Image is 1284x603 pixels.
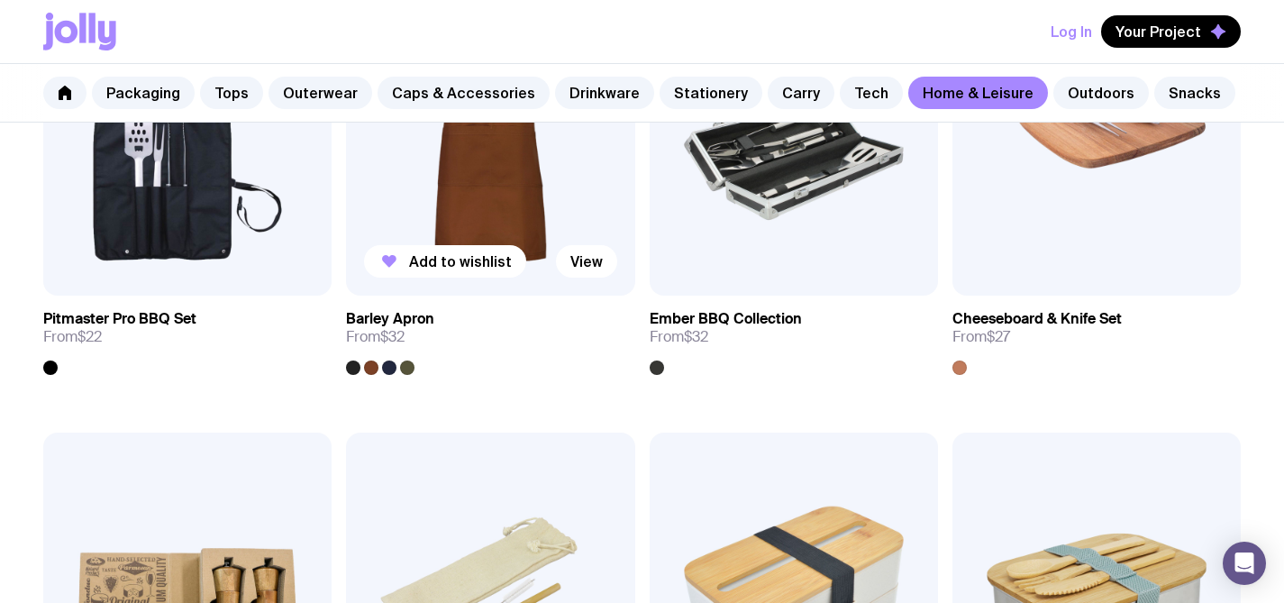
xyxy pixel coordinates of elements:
span: Your Project [1116,23,1201,41]
span: $27 [987,327,1010,346]
a: Cheeseboard & Knife SetFrom$27 [952,296,1241,375]
a: Ember BBQ CollectionFrom$32 [650,296,938,375]
span: $32 [684,327,708,346]
span: $32 [380,327,405,346]
span: Add to wishlist [409,252,512,270]
a: Tops [200,77,263,109]
a: Carry [768,77,834,109]
button: Add to wishlist [364,245,526,278]
a: Outerwear [269,77,372,109]
div: Open Intercom Messenger [1223,542,1266,585]
h3: Barley Apron [346,310,434,328]
a: View [556,245,617,278]
a: Packaging [92,77,195,109]
span: From [346,328,405,346]
a: Drinkware [555,77,654,109]
button: Log In [1051,15,1092,48]
a: Home & Leisure [908,77,1048,109]
a: Outdoors [1053,77,1149,109]
span: From [650,328,708,346]
a: Tech [840,77,903,109]
span: From [43,328,102,346]
span: From [952,328,1010,346]
h3: Ember BBQ Collection [650,310,802,328]
a: Barley ApronFrom$32 [346,296,634,375]
a: Snacks [1154,77,1235,109]
a: Caps & Accessories [378,77,550,109]
a: Stationery [660,77,762,109]
h3: Cheeseboard & Knife Set [952,310,1122,328]
button: Your Project [1101,15,1241,48]
h3: Pitmaster Pro BBQ Set [43,310,196,328]
span: $22 [77,327,102,346]
a: Pitmaster Pro BBQ SetFrom$22 [43,296,332,375]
